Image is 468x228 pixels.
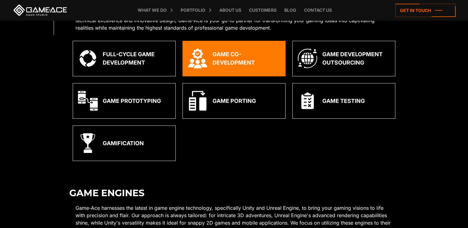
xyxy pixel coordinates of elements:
[322,50,390,67] div: Game Development Outsourcing
[103,139,144,147] div: Gamification
[78,133,98,153] img: Gamification
[213,50,280,67] div: Game Co-Development
[322,97,365,105] div: Game Testing
[103,97,161,105] div: Game Prototyping
[188,49,208,68] img: Game co development icon
[301,92,314,109] img: Game qa
[298,49,317,68] img: Game development outsourcing 1
[213,97,256,105] div: Game Porting
[78,91,98,111] img: Game prototyping
[395,4,456,17] a: Get in touch
[79,50,96,67] img: Full circle game development
[103,50,170,67] div: Full-Cycle Game Development
[69,188,399,198] h2: Game Engines
[188,91,208,111] img: Game porting 1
